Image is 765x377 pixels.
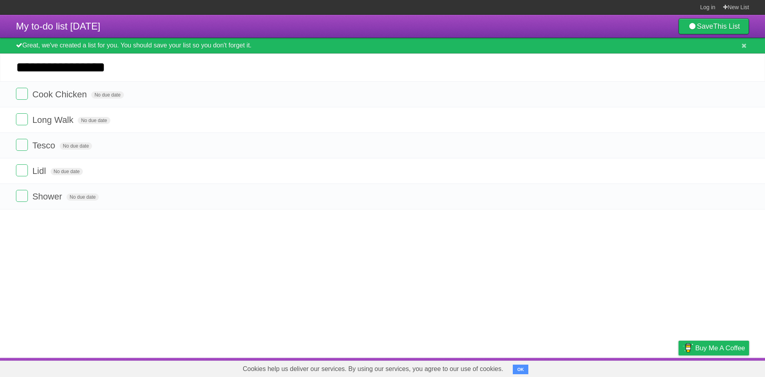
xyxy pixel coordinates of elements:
a: Suggest a feature [699,360,749,375]
label: Done [16,164,28,176]
b: This List [713,22,740,30]
span: No due date [67,193,99,201]
a: Buy me a coffee [679,341,749,355]
span: My to-do list [DATE] [16,21,100,32]
span: No due date [51,168,83,175]
a: About [573,360,589,375]
span: No due date [78,117,110,124]
label: Done [16,190,28,202]
a: Developers [599,360,631,375]
label: Done [16,139,28,151]
span: Cookies help us deliver our services. By using our services, you agree to our use of cookies. [235,361,511,377]
img: Buy me a coffee [683,341,693,355]
span: Shower [32,191,64,201]
label: Done [16,113,28,125]
a: Terms [641,360,659,375]
span: Buy me a coffee [695,341,745,355]
span: Long Walk [32,115,75,125]
span: Cook Chicken [32,89,89,99]
span: Lidl [32,166,48,176]
label: Done [16,88,28,100]
a: Privacy [668,360,689,375]
span: No due date [91,91,124,99]
span: No due date [60,142,92,150]
a: SaveThis List [679,18,749,34]
button: OK [513,365,528,374]
span: Tesco [32,140,57,150]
